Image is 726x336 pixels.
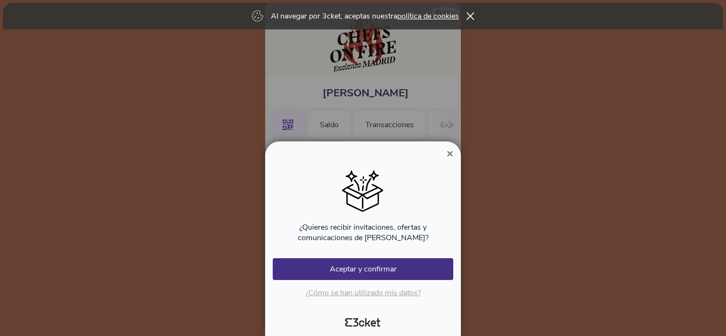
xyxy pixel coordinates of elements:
[271,11,459,21] p: Al navegar por 3cket, aceptas nuestra
[273,258,453,280] button: Aceptar y confirmar
[273,288,453,298] p: ¿Cómo se han utilizado mis datos?
[397,11,459,21] a: política de cookies
[273,222,453,243] p: ¿Quieres recibir invitaciones, ofertas y comunicaciones de [PERSON_NAME]?
[447,147,453,160] span: ×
